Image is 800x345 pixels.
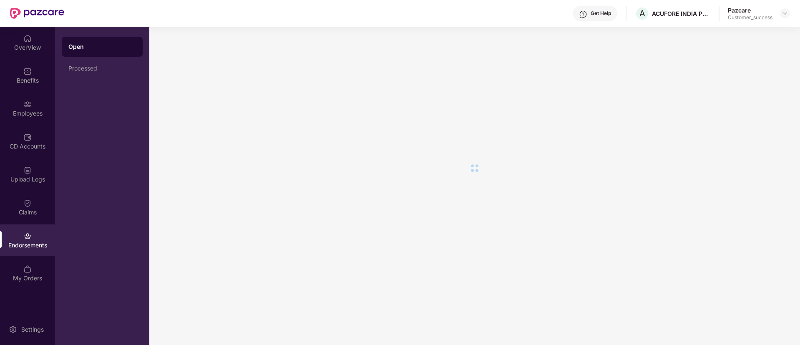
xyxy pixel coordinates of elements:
img: svg+xml;base64,PHN2ZyBpZD0iQmVuZWZpdHMiIHhtbG5zPSJodHRwOi8vd3d3LnczLm9yZy8yMDAwL3N2ZyIgd2lkdGg9Ij... [23,67,32,76]
img: New Pazcare Logo [10,8,64,19]
img: svg+xml;base64,PHN2ZyBpZD0iSGVscC0zMngzMiIgeG1sbnM9Imh0dHA6Ly93d3cudzMub3JnLzIwMDAvc3ZnIiB3aWR0aD... [579,10,587,18]
div: Open [68,43,136,51]
img: svg+xml;base64,PHN2ZyBpZD0iRHJvcGRvd24tMzJ4MzIiIHhtbG5zPSJodHRwOi8vd3d3LnczLm9yZy8yMDAwL3N2ZyIgd2... [782,10,788,17]
div: Settings [19,325,46,334]
div: Pazcare [728,6,772,14]
div: Get Help [591,10,611,17]
div: Customer_success [728,14,772,21]
img: svg+xml;base64,PHN2ZyBpZD0iVXBsb2FkX0xvZ3MiIGRhdGEtbmFtZT0iVXBsb2FkIExvZ3MiIHhtbG5zPSJodHRwOi8vd3... [23,166,32,174]
img: svg+xml;base64,PHN2ZyBpZD0iQ0RfQWNjb3VudHMiIGRhdGEtbmFtZT0iQ0QgQWNjb3VudHMiIHhtbG5zPSJodHRwOi8vd3... [23,133,32,141]
div: Processed [68,65,136,72]
div: ACUFORE INDIA PRIVATE LIMITED [652,10,710,18]
img: svg+xml;base64,PHN2ZyBpZD0iRW1wbG95ZWVzIiB4bWxucz0iaHR0cDovL3d3dy53My5vcmcvMjAwMC9zdmciIHdpZHRoPS... [23,100,32,108]
span: A [639,8,645,18]
img: svg+xml;base64,PHN2ZyBpZD0iU2V0dGluZy0yMHgyMCIgeG1sbnM9Imh0dHA6Ly93d3cudzMub3JnLzIwMDAvc3ZnIiB3aW... [9,325,17,334]
img: svg+xml;base64,PHN2ZyBpZD0iTXlfT3JkZXJzIiBkYXRhLW5hbWU9Ik15IE9yZGVycyIgeG1sbnM9Imh0dHA6Ly93d3cudz... [23,265,32,273]
img: svg+xml;base64,PHN2ZyBpZD0iQ2xhaW0iIHhtbG5zPSJodHRwOi8vd3d3LnczLm9yZy8yMDAwL3N2ZyIgd2lkdGg9IjIwIi... [23,199,32,207]
img: svg+xml;base64,PHN2ZyBpZD0iSG9tZSIgeG1sbnM9Imh0dHA6Ly93d3cudzMub3JnLzIwMDAvc3ZnIiB3aWR0aD0iMjAiIG... [23,34,32,43]
img: svg+xml;base64,PHN2ZyBpZD0iRW5kb3JzZW1lbnRzIiB4bWxucz0iaHR0cDovL3d3dy53My5vcmcvMjAwMC9zdmciIHdpZH... [23,232,32,240]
